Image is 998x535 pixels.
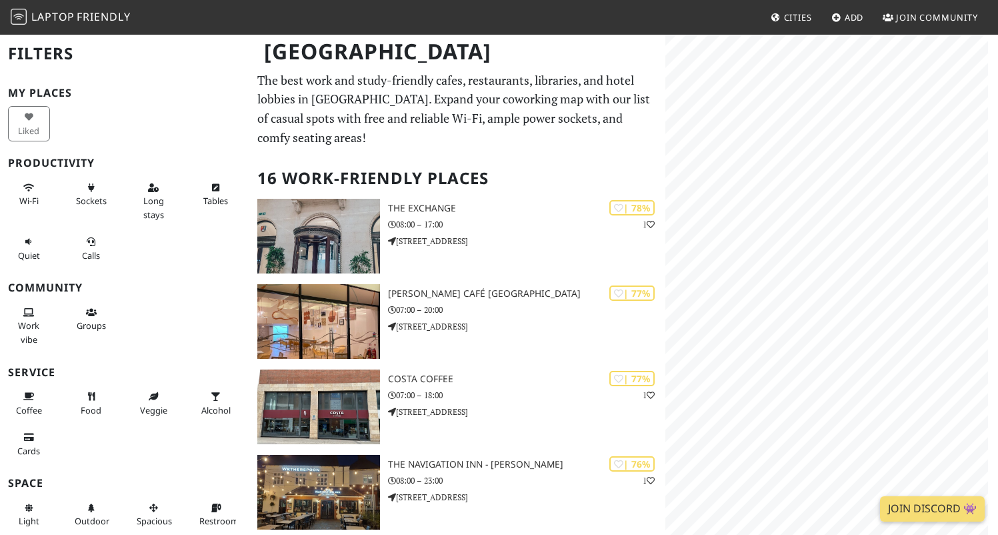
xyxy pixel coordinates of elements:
span: Alcohol [201,404,231,416]
span: Work-friendly tables [203,195,228,207]
span: Cities [784,11,812,23]
span: Power sockets [76,195,107,207]
a: Join Discord 👾 [880,496,985,522]
span: Outdoor area [75,515,109,527]
button: Food [71,386,113,421]
a: The Exchange | 78% 1 The Exchange 08:00 – 17:00 [STREET_ADDRESS] [249,199,665,274]
div: | 77% [609,371,655,386]
span: Coffee [16,404,42,416]
button: Coffee [8,386,50,421]
span: Veggie [140,404,167,416]
p: [STREET_ADDRESS] [388,491,665,504]
span: Quiet [18,249,40,261]
p: 1 [643,218,655,231]
p: [STREET_ADDRESS] [388,235,665,247]
img: The Exchange [257,199,380,274]
button: Spacious [133,497,175,532]
h3: Community [8,282,241,294]
p: [STREET_ADDRESS] [388,406,665,418]
span: Group tables [77,320,106,332]
p: 08:00 – 23:00 [388,474,665,487]
p: [STREET_ADDRESS] [388,320,665,333]
div: | 76% [609,456,655,472]
h3: The Exchange [388,203,665,214]
a: Cities [765,5,817,29]
a: Costa Coffee | 77% 1 Costa Coffee 07:00 – 18:00 [STREET_ADDRESS] [249,370,665,444]
span: Add [845,11,864,23]
button: Quiet [8,231,50,266]
button: Outdoor [71,497,113,532]
a: Join Community [877,5,983,29]
span: Credit cards [17,445,40,457]
button: Restroom [195,497,237,532]
a: Elio Café Birmingham | 77% [PERSON_NAME] Café [GEOGRAPHIC_DATA] 07:00 – 20:00 [STREET_ADDRESS] [249,284,665,359]
button: Tables [195,177,237,212]
h3: [PERSON_NAME] Café [GEOGRAPHIC_DATA] [388,288,665,300]
img: Costa Coffee [257,370,380,444]
img: Elio Café Birmingham [257,284,380,359]
span: Laptop [31,9,75,24]
button: Sockets [71,177,113,212]
h2: Filters [8,33,241,74]
button: Cards [8,426,50,462]
p: 07:00 – 18:00 [388,389,665,402]
span: People working [18,320,39,345]
span: Restroom [199,515,239,527]
span: Food [81,404,101,416]
button: Veggie [133,386,175,421]
p: 1 [643,389,655,402]
button: Groups [71,302,113,337]
span: Natural light [19,515,39,527]
span: Friendly [77,9,130,24]
span: Spacious [137,515,172,527]
button: Long stays [133,177,175,225]
p: 08:00 – 17:00 [388,218,665,231]
h3: Productivity [8,157,241,169]
a: The Navigation Inn - JD Wetherspoon | 76% 1 The Navigation Inn - [PERSON_NAME] 08:00 – 23:00 [STR... [249,455,665,530]
img: LaptopFriendly [11,9,27,25]
button: Light [8,497,50,532]
span: Long stays [143,195,164,220]
div: | 78% [609,200,655,215]
button: Wi-Fi [8,177,50,212]
a: LaptopFriendly LaptopFriendly [11,6,131,29]
h3: My Places [8,87,241,99]
a: Add [826,5,869,29]
button: Calls [71,231,113,266]
p: 1 [643,474,655,487]
h3: Costa Coffee [388,374,665,385]
h3: Service [8,366,241,379]
h2: 16 Work-Friendly Places [257,158,657,199]
p: The best work and study-friendly cafes, restaurants, libraries, and hotel lobbies in [GEOGRAPHIC_... [257,71,657,147]
button: Work vibe [8,302,50,350]
img: The Navigation Inn - JD Wetherspoon [257,455,380,530]
span: Stable Wi-Fi [19,195,39,207]
span: Video/audio calls [82,249,100,261]
h3: The Navigation Inn - [PERSON_NAME] [388,459,665,470]
h3: Space [8,477,241,490]
span: Join Community [896,11,978,23]
div: | 77% [609,286,655,301]
p: 07:00 – 20:00 [388,304,665,316]
button: Alcohol [195,386,237,421]
h1: [GEOGRAPHIC_DATA] [253,33,663,70]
